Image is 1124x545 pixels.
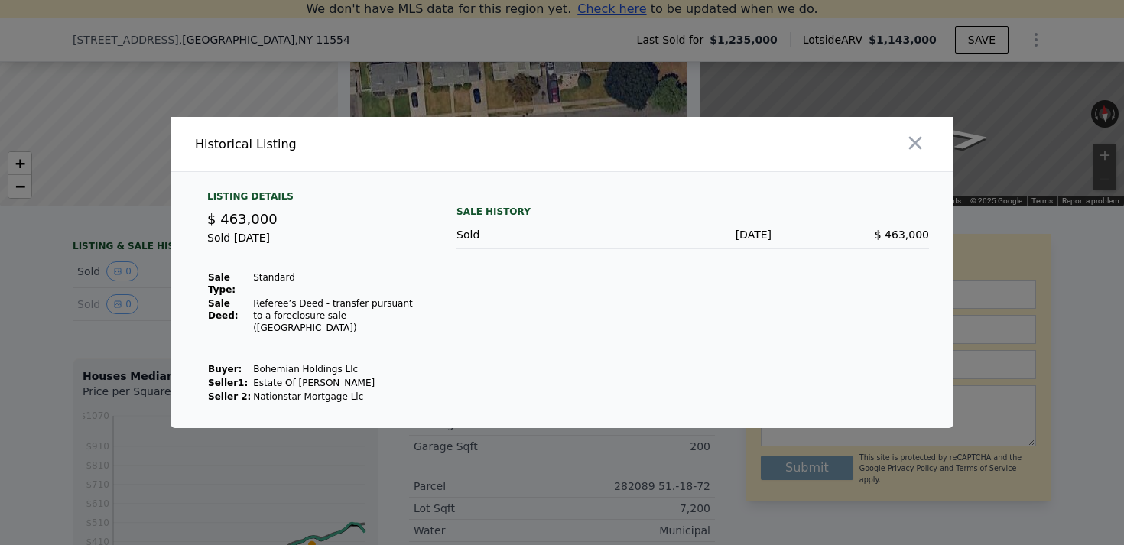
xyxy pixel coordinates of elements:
strong: Buyer : [208,364,242,375]
td: Referee’s Deed - transfer pursuant to a foreclosure sale ([GEOGRAPHIC_DATA]) [252,297,420,335]
div: Sold [456,227,614,242]
div: Sold [DATE] [207,230,420,258]
td: Estate Of [PERSON_NAME] [252,376,420,390]
span: $ 463,000 [875,229,929,241]
strong: Sale Type: [208,272,236,295]
strong: Sale Deed: [208,298,239,321]
td: Nationstar Mortgage Llc [252,390,420,404]
div: Listing Details [207,190,420,209]
div: Sale History [456,203,929,221]
div: Historical Listing [195,135,556,154]
strong: Seller 2: [208,391,251,402]
div: [DATE] [614,227,772,242]
strong: Seller 1 : [208,378,248,388]
td: Bohemian Holdings Llc [252,362,420,376]
span: $ 463,000 [207,211,278,227]
td: Standard [252,271,420,297]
